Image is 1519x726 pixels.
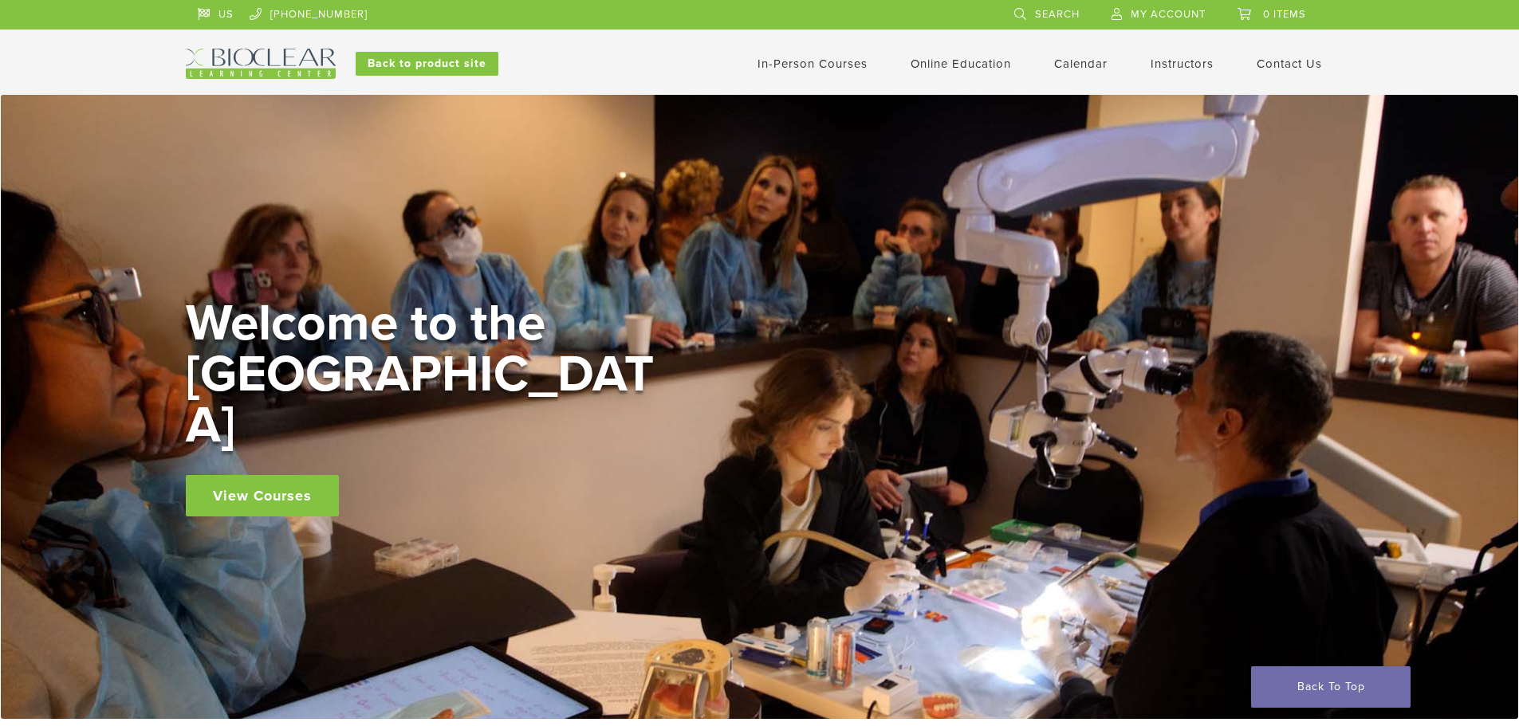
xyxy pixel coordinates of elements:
[356,52,498,76] a: Back to product site
[911,57,1011,71] a: Online Education
[1054,57,1108,71] a: Calendar
[186,298,664,451] h2: Welcome to the [GEOGRAPHIC_DATA]
[1151,57,1214,71] a: Instructors
[186,49,336,79] img: Bioclear
[758,57,868,71] a: In-Person Courses
[1251,666,1411,708] a: Back To Top
[1257,57,1322,71] a: Contact Us
[1131,8,1206,21] span: My Account
[186,475,339,516] a: View Courses
[1263,8,1306,21] span: 0 items
[1035,8,1080,21] span: Search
